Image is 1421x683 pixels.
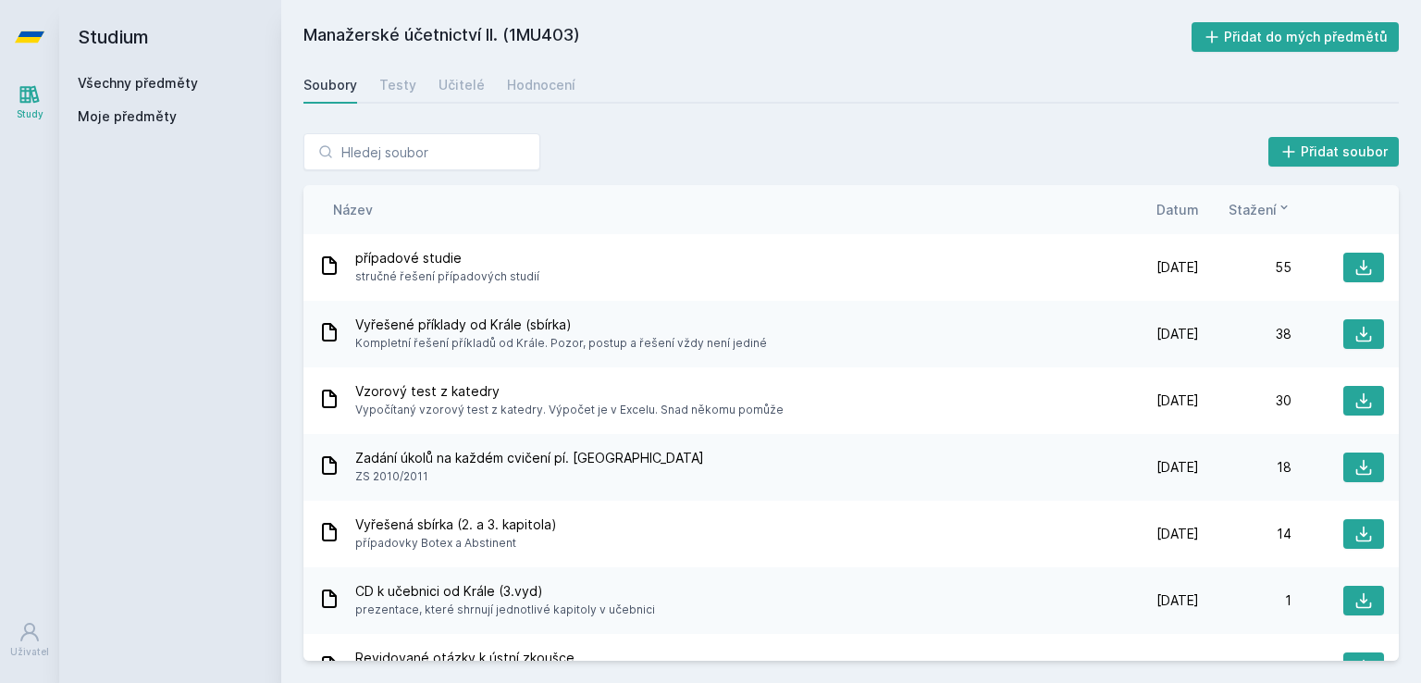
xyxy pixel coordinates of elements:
[78,75,198,91] a: Všechny předměty
[303,67,357,104] a: Soubory
[1156,391,1199,410] span: [DATE]
[303,76,357,94] div: Soubory
[355,267,539,286] span: stručné řešení případových studií
[355,467,704,486] span: ZS 2010/2011
[507,76,575,94] div: Hodnocení
[355,515,557,534] span: Vyřešená sbírka (2. a 3. kapitola)
[4,74,56,130] a: Study
[1199,391,1291,410] div: 30
[355,534,557,553] span: případovky Botex a Abstinent
[379,76,416,94] div: Testy
[17,107,43,121] div: Study
[78,107,177,126] span: Moje předměty
[333,200,373,219] button: Název
[303,22,1192,52] h2: Manažerské účetnictví II. (1MU403)
[1268,137,1400,167] button: Přidat soubor
[1229,200,1277,219] span: Stažení
[1199,658,1291,677] div: 0
[355,649,844,667] span: Revidované otázky k ústní zkoušce
[355,316,767,334] span: Vyřešené příklady od Krále (sbírka)
[355,249,539,267] span: případové studie
[1156,458,1199,477] span: [DATE]
[355,401,784,419] span: Vypočítaný vzorový test z katedry. Výpočet je v Excelu. Snad někomu pomůže
[355,382,784,401] span: Vzorový test z katedry
[1139,658,1199,677] span: 6. 1. 2016
[439,76,485,94] div: Učitelé
[379,67,416,104] a: Testy
[1229,200,1291,219] button: Stažení
[10,645,49,659] div: Uživatel
[355,449,704,467] span: Zadání úkolů na každém cvičení pí. [GEOGRAPHIC_DATA]
[1199,258,1291,277] div: 55
[355,601,655,619] span: prezentace, které shrnují jednotlivé kapitoly v učebnici
[4,612,56,668] a: Uživatel
[1156,591,1199,610] span: [DATE]
[507,67,575,104] a: Hodnocení
[355,582,655,601] span: CD k učebnici od Krále (3.vyd)
[1199,325,1291,343] div: 38
[439,67,485,104] a: Učitelé
[1192,22,1400,52] button: Přidat do mých předmětů
[1156,325,1199,343] span: [DATE]
[1156,525,1199,543] span: [DATE]
[355,334,767,353] span: Kompletní řešení příkladů od Krále. Pozor, postup a řešení vždy není jediné
[1156,258,1199,277] span: [DATE]
[1199,591,1291,610] div: 1
[1199,525,1291,543] div: 14
[303,133,540,170] input: Hledej soubor
[1156,200,1199,219] button: Datum
[1199,458,1291,477] div: 18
